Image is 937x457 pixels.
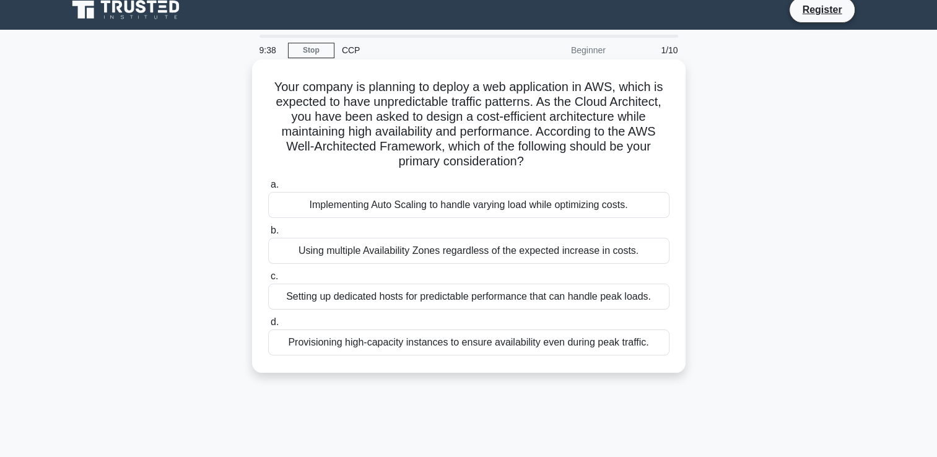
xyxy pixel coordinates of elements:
span: b. [271,225,279,235]
div: Implementing Auto Scaling to handle varying load while optimizing costs. [268,192,669,218]
div: Provisioning high-capacity instances to ensure availability even during peak traffic. [268,329,669,355]
div: Using multiple Availability Zones regardless of the expected increase in costs. [268,238,669,264]
a: Register [795,2,849,17]
span: d. [271,316,279,327]
h5: Your company is planning to deploy a web application in AWS, which is expected to have unpredicta... [267,79,671,170]
div: 1/10 [613,38,686,63]
div: 9:38 [252,38,288,63]
div: CCP [334,38,505,63]
div: Beginner [505,38,613,63]
span: c. [271,271,278,281]
div: Setting up dedicated hosts for predictable performance that can handle peak loads. [268,284,669,310]
span: a. [271,179,279,189]
a: Stop [288,43,334,58]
